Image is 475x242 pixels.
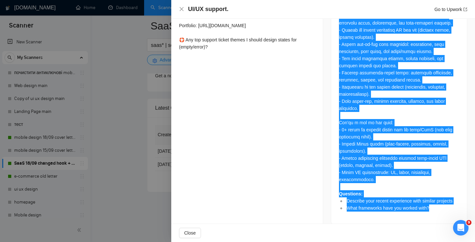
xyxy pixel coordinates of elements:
[179,228,201,238] button: Close
[179,6,184,12] span: close
[347,205,429,211] span: What frameworks have you worked with?
[339,191,363,196] strong: Questions:
[434,7,467,12] a: Go to Upworkexport
[188,5,228,13] h4: UI/UX support.
[347,198,453,203] span: Describe your recent experience with similar projects
[184,229,196,236] span: Close
[463,7,467,11] span: export
[466,220,471,225] span: 9
[179,6,184,12] button: Close
[453,220,469,236] iframe: Intercom live chat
